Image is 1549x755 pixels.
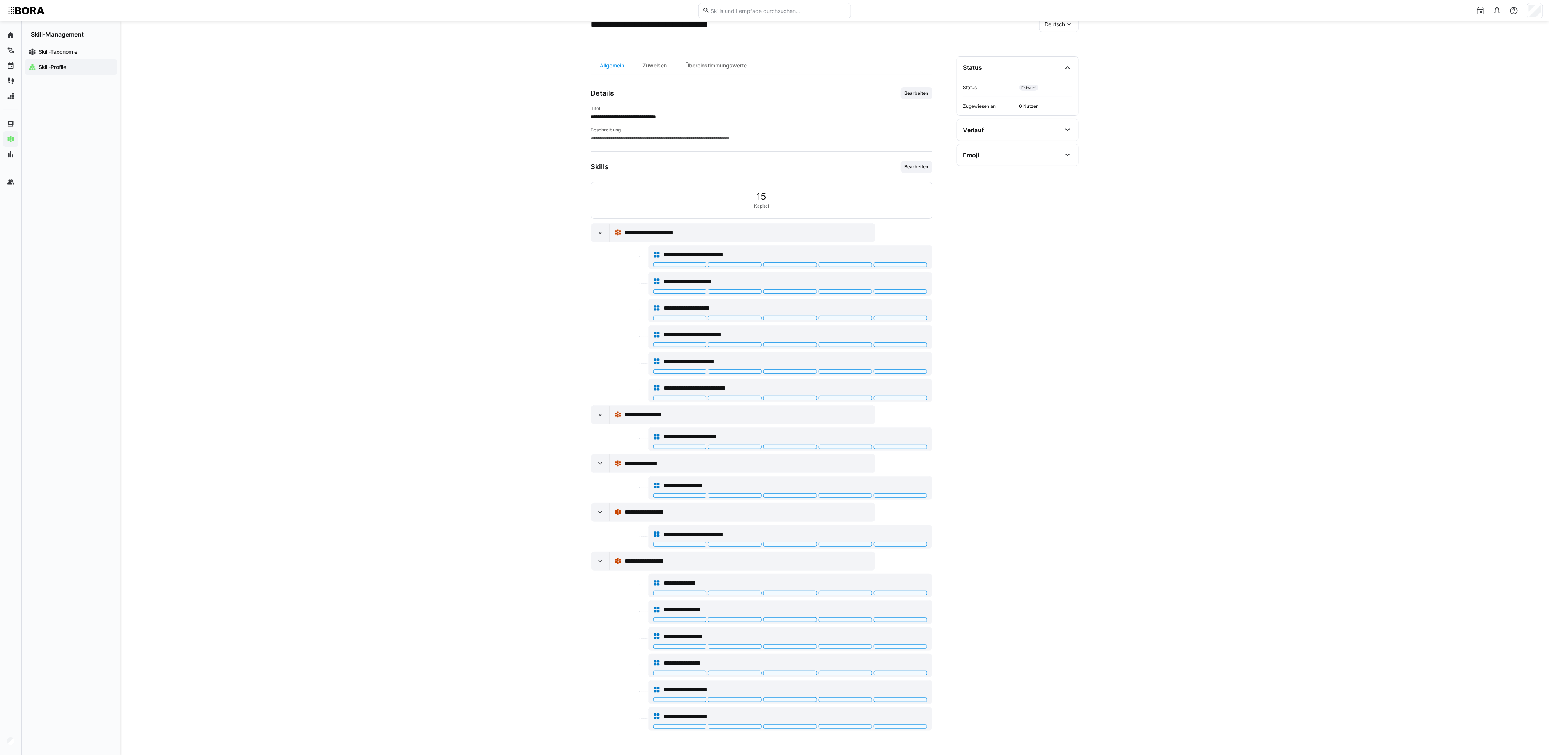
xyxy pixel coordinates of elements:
[591,89,614,98] h3: Details
[963,103,1016,109] span: Zugewiesen an
[1045,21,1065,28] span: Deutsch
[754,203,769,209] span: Kapitel
[591,127,932,133] h4: Beschreibung
[591,106,932,112] h4: Titel
[710,7,846,14] input: Skills und Lernpfade durchsuchen…
[963,151,979,159] div: Emoji
[757,192,767,202] span: 15
[904,164,929,170] span: Bearbeiten
[901,161,932,173] button: Bearbeiten
[963,85,1016,91] span: Status
[1019,85,1038,91] span: Entwurf
[963,126,984,134] div: Verlauf
[1019,103,1072,109] span: 0 Nutzer
[901,87,932,99] button: Bearbeiten
[676,56,756,75] div: Übereinstimmungswerte
[591,56,634,75] div: Allgemein
[904,90,929,96] span: Bearbeiten
[634,56,676,75] div: Zuweisen
[963,64,982,71] div: Status
[591,163,609,171] h3: Skills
